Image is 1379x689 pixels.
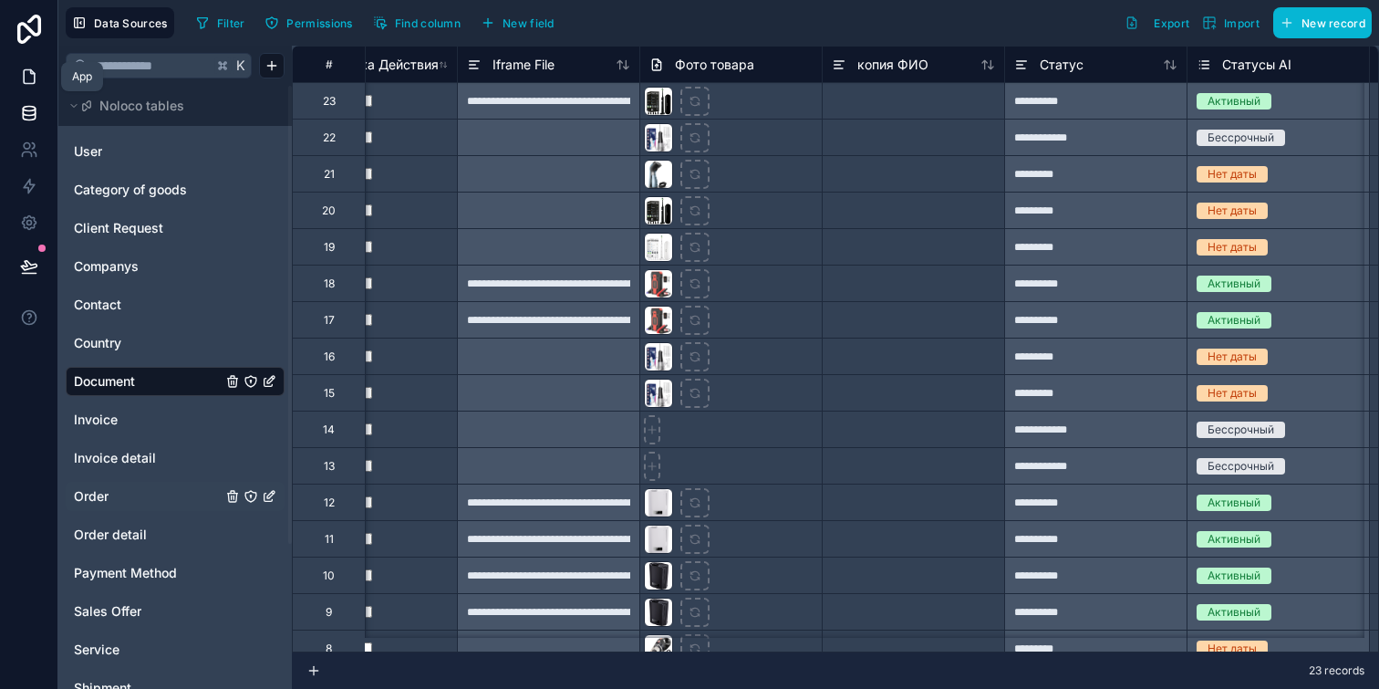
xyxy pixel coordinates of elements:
div: Category of goods [66,175,285,204]
a: Service [74,641,222,659]
div: Invoice detail [66,444,285,473]
a: Category of goods [74,181,222,199]
button: Import [1196,7,1266,38]
span: Без Срока Действия [310,56,439,74]
span: Client Request [74,219,163,237]
button: Export [1118,7,1196,38]
div: Contact [66,290,285,319]
a: Invoice [74,411,222,429]
a: Invoice detail [74,449,222,467]
span: Find column [395,16,461,30]
span: Invoice [74,411,118,429]
div: 19 [324,240,335,255]
div: 8 [326,642,332,656]
div: Service [66,635,285,664]
div: 11 [325,532,334,547]
span: New record [1301,16,1365,30]
span: Sales Offer [74,602,141,621]
div: 12 [324,496,335,510]
div: # [306,57,351,71]
a: Client Request [74,219,222,237]
button: Permissions [258,9,358,37]
div: Order [66,482,285,511]
div: 18 [324,277,335,291]
span: Import [1224,16,1260,30]
span: Payment Method [74,564,177,582]
div: Sales Offer [66,597,285,626]
div: App [72,69,92,84]
div: 23 [323,94,336,109]
a: New record [1266,7,1372,38]
span: Export [1154,16,1189,30]
div: User [66,137,285,166]
button: Find column [367,9,467,37]
span: Order detail [74,526,147,544]
div: 22 [323,130,336,145]
div: Companys [66,252,285,281]
span: Country [74,334,121,352]
span: Статус [1040,56,1083,74]
button: Noloco tables [66,93,274,119]
div: 15 [324,386,335,401]
div: 21 [324,167,335,182]
span: Document [74,372,135,391]
span: Category of goods [74,181,187,199]
div: 10 [323,569,335,583]
div: 16 [324,350,335,364]
span: Service [74,641,119,659]
div: 13 [324,459,335,474]
div: Invoice [66,405,285,434]
span: 23 records [1309,663,1364,678]
a: Country [74,334,222,352]
span: Filter [217,16,245,30]
div: Document [66,367,285,396]
button: New field [474,9,561,37]
span: Companys [74,257,139,276]
div: 17 [324,313,335,328]
span: Contact [74,296,121,314]
div: Payment Method [66,559,285,588]
a: Order [74,487,222,506]
span: Permissions [286,16,352,30]
a: Companys [74,257,222,276]
button: New record [1273,7,1372,38]
span: Статусы AI [1222,56,1291,74]
a: Contact [74,296,222,314]
div: Client Request [66,214,285,243]
a: Payment Method [74,564,222,582]
a: Permissions [258,9,366,37]
div: 9 [326,605,332,620]
div: Country [66,329,285,358]
span: Фото товара [675,56,754,74]
button: Data Sources [66,7,174,38]
div: Order detail [66,520,285,549]
div: 20 [322,204,336,218]
span: Data Sources [94,16,168,30]
a: User [74,142,222,161]
span: Noloco tables [99,97,184,115]
span: User [74,142,102,161]
span: Order [74,487,109,506]
div: 14 [323,423,335,437]
a: Sales Offer [74,602,222,621]
span: копия ФИО [857,56,928,74]
span: New field [503,16,555,30]
span: K [234,59,247,72]
a: Document [74,372,222,391]
span: Iframe File [493,56,555,74]
a: Order detail [74,526,222,544]
button: Filter [189,9,252,37]
span: Invoice detail [74,449,156,467]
